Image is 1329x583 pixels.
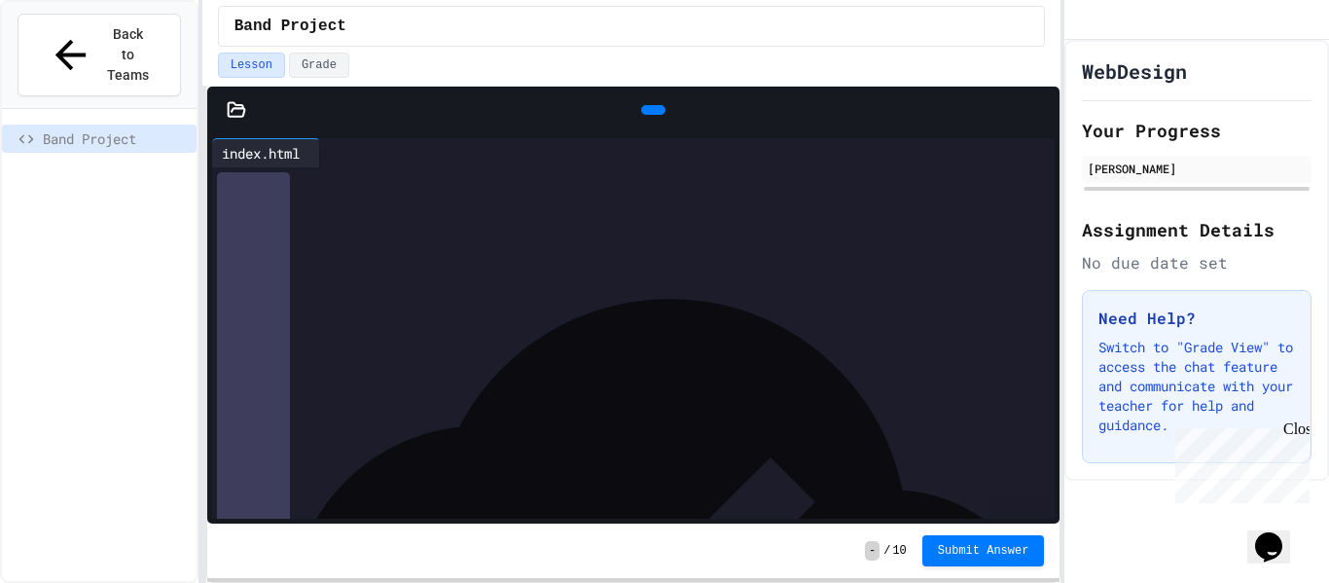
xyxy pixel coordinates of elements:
[18,14,181,96] button: Back to Teams
[218,53,285,78] button: Lesson
[1247,505,1310,564] iframe: chat widget
[1082,57,1187,85] h1: WebDesign
[1082,216,1311,243] h2: Assignment Details
[1082,117,1311,144] h2: Your Progress
[289,53,349,78] button: Grade
[1098,307,1295,330] h3: Need Help?
[1082,251,1311,274] div: No due date set
[8,8,134,124] div: Chat with us now!Close
[1098,338,1295,435] p: Switch to "Grade View" to access the chat feature and communicate with your teacher for help and ...
[1088,160,1306,177] div: [PERSON_NAME]
[1167,420,1310,503] iframe: chat widget
[234,15,346,38] span: Band Project
[43,128,189,149] span: Band Project
[105,24,151,86] span: Back to Teams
